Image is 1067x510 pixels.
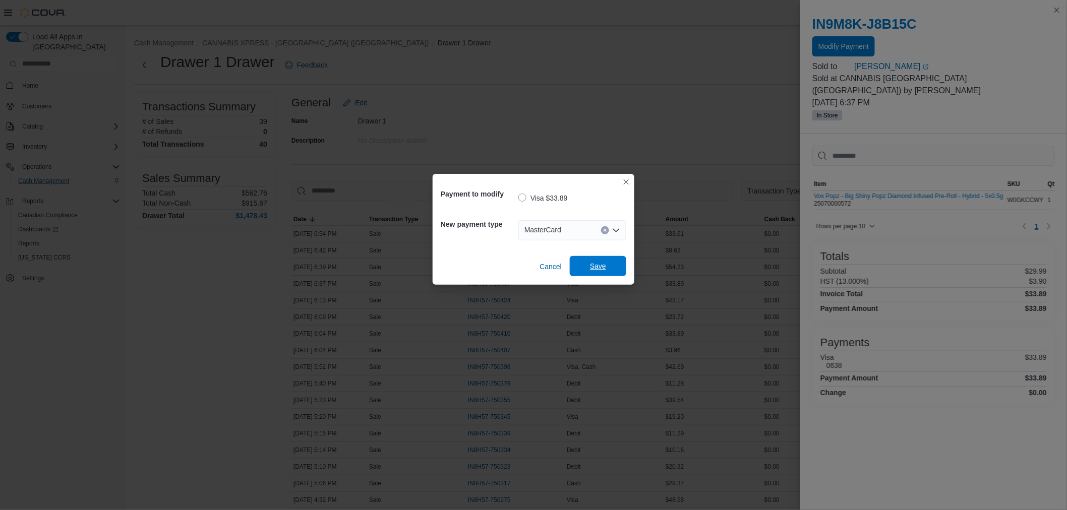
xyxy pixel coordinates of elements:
[570,256,626,276] button: Save
[565,224,566,236] input: Accessible screen reader label
[601,226,609,234] button: Clear input
[536,257,566,277] button: Cancel
[620,176,632,188] button: Closes this modal window
[441,214,516,234] h5: New payment type
[524,224,561,236] span: MasterCard
[441,184,516,204] h5: Payment to modify
[612,226,620,234] button: Open list of options
[518,192,568,204] label: Visa $33.89
[590,261,606,271] span: Save
[540,262,562,272] span: Cancel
